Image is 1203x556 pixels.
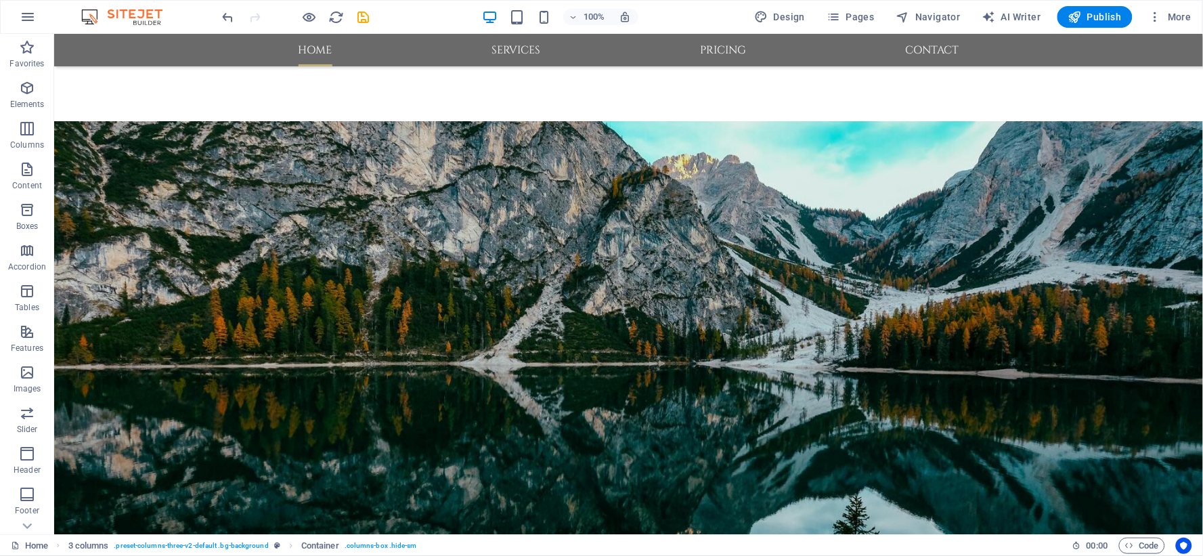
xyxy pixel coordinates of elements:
button: Navigator [891,6,966,28]
button: Code [1119,538,1165,554]
i: Save (Ctrl+S) [356,9,372,25]
a: Click to cancel selection. Double-click to open Pages [11,538,48,554]
i: Undo: Change text (Ctrl+Z) [221,9,236,25]
h6: Session time [1072,538,1108,554]
button: Click here to leave preview mode and continue editing [301,9,318,25]
p: Header [14,465,41,475]
button: Pages [821,6,879,28]
span: : [1096,540,1098,551]
p: Columns [10,140,44,150]
h6: 100% [584,9,605,25]
p: Accordion [8,261,46,272]
button: Publish [1057,6,1133,28]
button: More [1143,6,1197,28]
nav: breadcrumb [68,538,417,554]
span: Click to select. Double-click to edit [301,538,339,554]
span: . columns-box .hide-sm [345,538,417,554]
i: This element is a customizable preset [274,542,280,549]
i: On resize automatically adjust zoom level to fit chosen device. [619,11,631,23]
p: Slider [17,424,38,435]
p: Tables [15,302,39,313]
span: Click to select. Double-click to edit [68,538,109,554]
img: Editor Logo [78,9,179,25]
span: Publish [1068,10,1122,24]
p: Boxes [16,221,39,232]
i: Reload page [329,9,345,25]
p: Favorites [9,58,44,69]
p: Elements [10,99,45,110]
button: save [355,9,372,25]
span: Code [1125,538,1159,554]
span: . preset-columns-three-v2-default .bg-background [114,538,268,554]
span: Design [755,10,806,24]
button: Design [749,6,811,28]
span: Navigator [896,10,961,24]
p: Features [11,343,43,354]
span: Pages [827,10,874,24]
p: Footer [15,505,39,516]
span: AI Writer [982,10,1041,24]
div: Design (Ctrl+Alt+Y) [749,6,811,28]
button: reload [328,9,345,25]
span: 00 00 [1087,538,1108,554]
button: 100% [563,9,611,25]
button: undo [220,9,236,25]
button: Usercentrics [1176,538,1192,554]
p: Content [12,180,42,191]
p: Images [14,383,41,394]
span: More [1149,10,1191,24]
button: AI Writer [977,6,1047,28]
